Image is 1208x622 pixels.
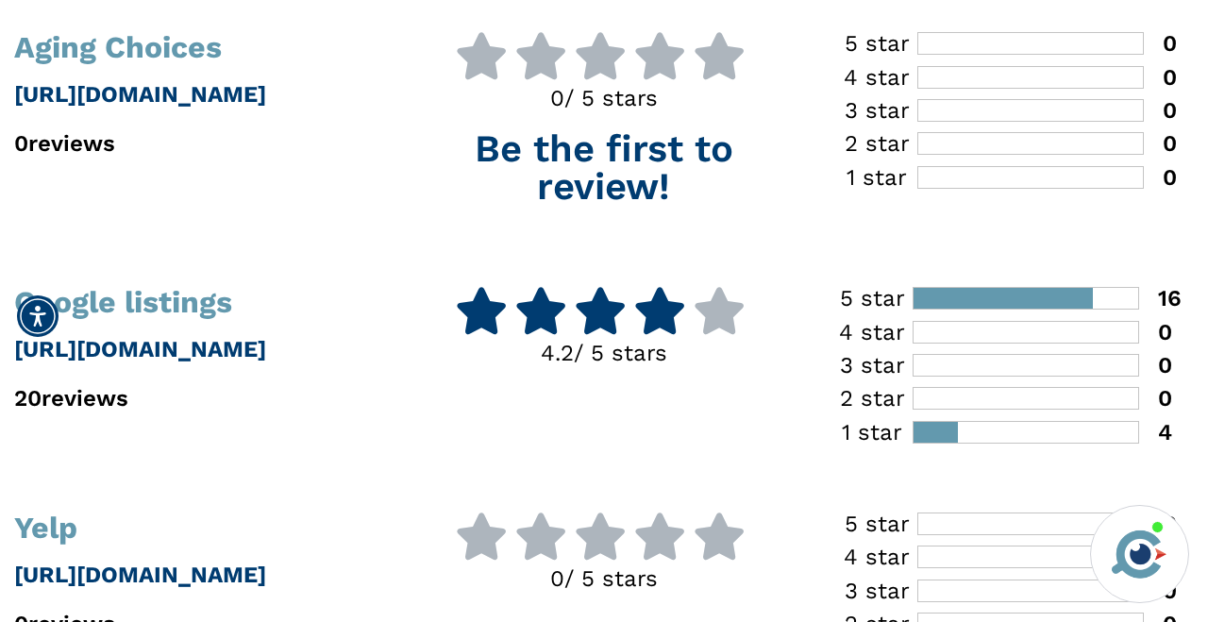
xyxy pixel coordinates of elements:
[417,562,792,596] p: 0 / 5 stars
[837,99,917,122] div: 3 star
[14,513,389,543] h1: Yelp
[17,295,59,337] div: Accessibility Menu
[1107,522,1171,586] img: avatar
[837,32,917,55] div: 5 star
[837,546,917,568] div: 4 star
[1144,32,1177,55] div: 0
[832,321,913,344] div: 4 star
[1144,166,1177,189] div: 0
[14,558,389,592] p: [URL][DOMAIN_NAME]
[832,287,913,310] div: 5 star
[832,387,913,410] div: 2 star
[837,513,917,535] div: 5 star
[832,421,913,444] div: 1 star
[14,287,389,317] h1: Google listings
[14,32,389,62] h1: Aging Choices
[837,166,917,189] div: 1 star
[14,126,389,160] p: 0 reviews
[1144,99,1177,122] div: 0
[14,381,389,415] p: 20 reviews
[1144,132,1177,155] div: 0
[417,336,792,370] p: 4.2 / 5 stars
[832,354,913,377] div: 3 star
[1144,66,1177,89] div: 0
[837,132,917,155] div: 2 star
[417,81,792,115] p: 0 / 5 stars
[417,130,792,206] p: Be the first to review!
[837,580,917,602] div: 3 star
[14,77,389,111] p: [URL][DOMAIN_NAME]
[14,332,389,366] p: [URL][DOMAIN_NAME]
[834,236,1189,494] iframe: iframe
[837,66,917,89] div: 4 star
